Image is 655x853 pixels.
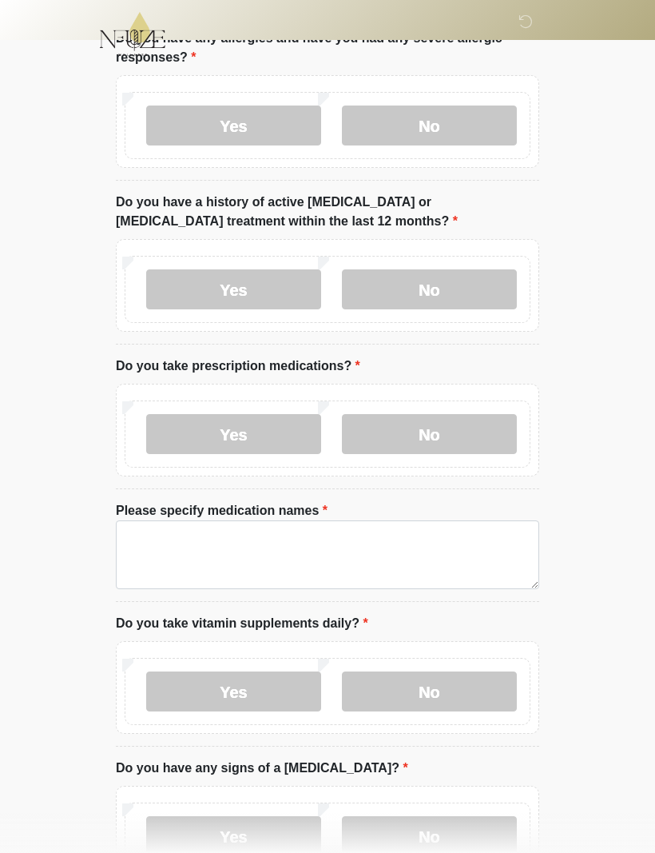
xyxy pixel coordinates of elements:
[116,357,360,376] label: Do you take prescription medications?
[342,106,517,145] label: No
[146,106,321,145] label: Yes
[342,672,517,711] label: No
[116,614,368,633] label: Do you take vitamin supplements daily?
[146,414,321,454] label: Yes
[342,269,517,309] label: No
[116,193,539,231] label: Do you have a history of active [MEDICAL_DATA] or [MEDICAL_DATA] treatment within the last 12 mon...
[342,414,517,454] label: No
[146,672,321,711] label: Yes
[116,759,408,778] label: Do you have any signs of a [MEDICAL_DATA]?
[146,269,321,309] label: Yes
[100,12,165,56] img: NFuze Wellness Logo
[116,501,327,520] label: Please specify medication names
